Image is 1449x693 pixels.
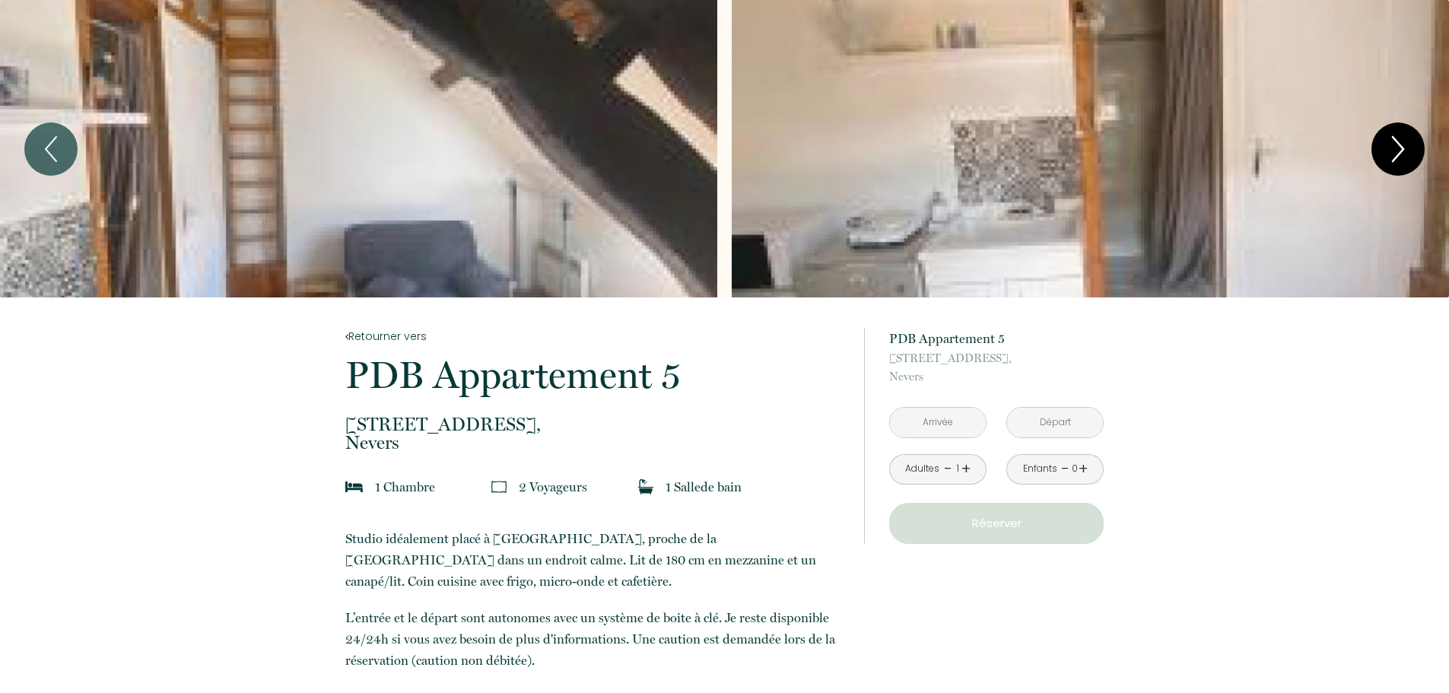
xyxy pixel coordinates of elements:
p: Nevers [345,415,844,452]
button: Next [1371,122,1425,176]
p: Studio idéalement placé à [GEOGRAPHIC_DATA], proche de la [GEOGRAPHIC_DATA] dans un endroit calme... [345,528,844,671]
p: 1 Chambre [375,476,435,497]
button: Previous [24,122,78,176]
a: + [961,457,971,481]
a: Retourner vers [345,328,844,345]
img: guests [491,479,507,494]
div: Adultes [905,462,939,476]
p: 2 Voyageur [519,476,587,497]
p: Nevers [889,349,1104,386]
a: + [1079,457,1088,481]
p: PDB Appartement 5 [889,328,1104,349]
input: Arrivée [890,408,986,437]
button: Réserver [889,503,1104,544]
span: [STREET_ADDRESS], [345,415,844,434]
span: [STREET_ADDRESS], [889,349,1104,367]
input: Départ [1007,408,1103,437]
div: 1 [954,462,961,476]
p: 1 Salle de bain [666,476,742,497]
p: Réserver [895,514,1098,532]
a: - [944,457,952,481]
div: 0 [1071,462,1079,476]
div: Enfants [1023,462,1057,476]
span: s [582,479,587,494]
p: L’entrée et le départ sont autonomes avec un système de boite à clé. Je reste disponible 24/24h s... [345,607,844,671]
a: - [1061,457,1069,481]
p: PDB Appartement 5 [345,356,844,394]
